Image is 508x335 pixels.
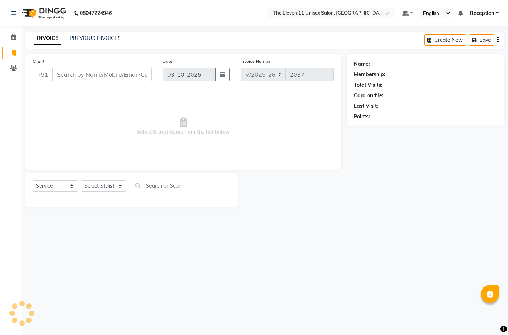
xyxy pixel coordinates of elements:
[80,3,112,23] b: 08047224946
[478,306,501,328] iframe: chat widget
[33,58,44,65] label: Client
[354,60,370,68] div: Name:
[70,35,121,41] a: PREVIOUS INVOICES
[354,102,378,110] div: Last Visit:
[33,90,334,163] span: Select & add items from the list below
[19,3,68,23] img: logo
[33,68,53,81] button: +91
[470,9,494,17] span: Reception
[163,58,172,65] label: Date
[34,32,61,45] a: INVOICE
[424,34,466,46] button: Create New
[241,58,272,65] label: Invoice Number
[354,113,370,120] div: Points:
[52,68,152,81] input: Search by Name/Mobile/Email/Code
[132,180,230,191] input: Search or Scan
[469,34,494,46] button: Save
[354,71,385,78] div: Membership:
[354,92,384,99] div: Card on file:
[354,81,382,89] div: Total Visits:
